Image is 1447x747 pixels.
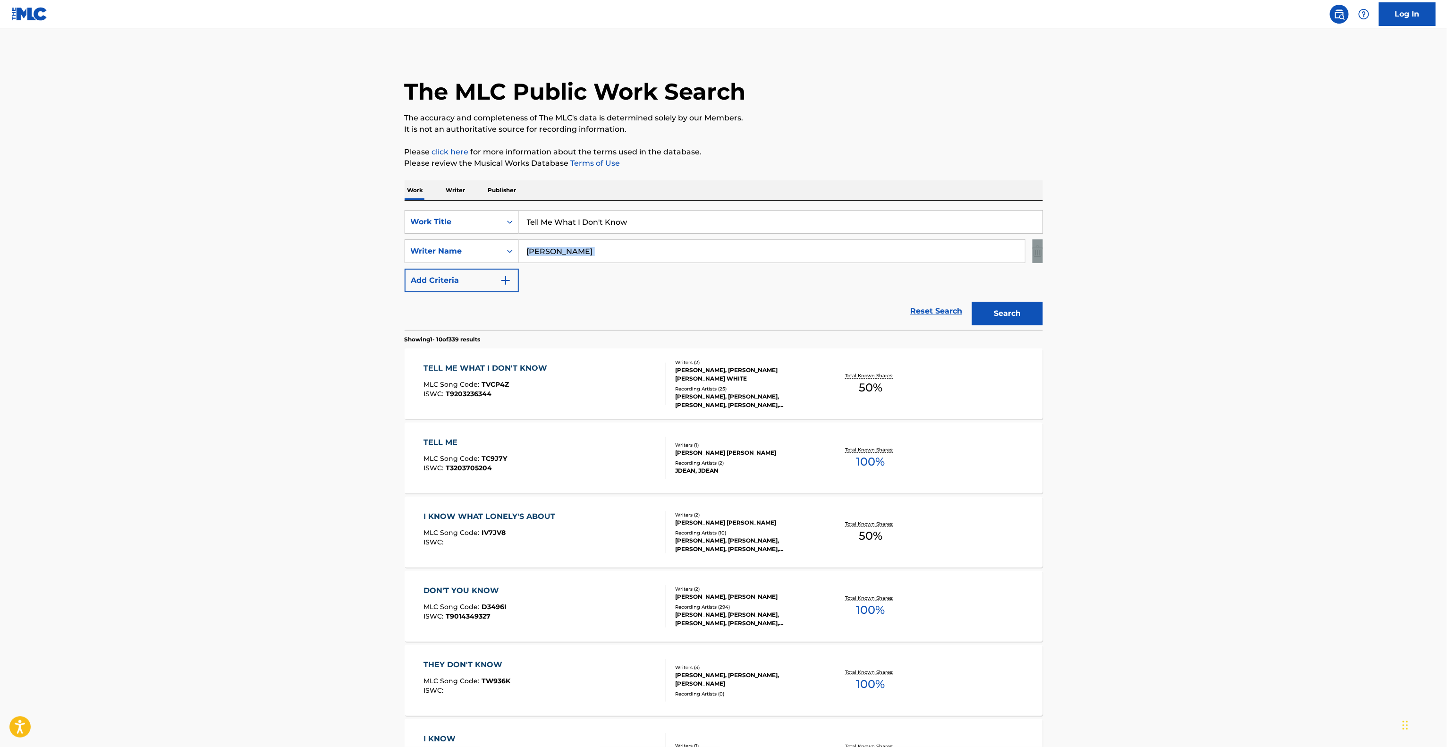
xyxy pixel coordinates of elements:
[11,7,48,21] img: MLC Logo
[482,677,510,685] span: TW936K
[846,520,896,527] p: Total Known Shares:
[432,147,469,156] a: click here
[405,645,1043,716] a: THEY DON'T KNOWMLC Song Code:TW936KISWC:Writers (3)[PERSON_NAME], [PERSON_NAME], [PERSON_NAME]Rec...
[675,690,818,697] div: Recording Artists ( 0 )
[405,124,1043,135] p: It is not an authoritative source for recording information.
[846,594,896,602] p: Total Known Shares:
[482,603,507,611] span: D3496I
[423,733,509,745] div: I KNOW
[482,528,506,537] span: IV7JV8
[1403,711,1408,739] div: Drag
[846,446,896,453] p: Total Known Shares:
[675,385,818,392] div: Recording Artists ( 25 )
[675,366,818,383] div: [PERSON_NAME], [PERSON_NAME] [PERSON_NAME] WHITE
[423,612,446,620] span: ISWC :
[906,301,967,322] a: Reset Search
[675,529,818,536] div: Recording Artists ( 10 )
[482,454,507,463] span: TC9J7Y
[423,677,482,685] span: MLC Song Code :
[859,379,882,396] span: 50 %
[405,146,1043,158] p: Please for more information about the terms used in the database.
[423,437,507,448] div: TELL ME
[405,210,1043,330] form: Search Form
[405,335,481,344] p: Showing 1 - 10 of 339 results
[485,180,519,200] p: Publisher
[675,511,818,518] div: Writers ( 2 )
[675,671,818,688] div: [PERSON_NAME], [PERSON_NAME], [PERSON_NAME]
[405,571,1043,642] a: DON'T YOU KNOWMLC Song Code:D3496IISWC:T9014349327Writers (2)[PERSON_NAME], [PERSON_NAME]Recordin...
[446,464,492,472] span: T3203705204
[405,158,1043,169] p: Please review the Musical Works Database
[411,246,496,257] div: Writer Name
[856,602,885,619] span: 100 %
[423,538,446,546] span: ISWC :
[405,497,1043,568] a: I KNOW WHAT LONELY'S ABOUTMLC Song Code:IV7JV8ISWC:Writers (2)[PERSON_NAME] [PERSON_NAME]Recordin...
[856,453,885,470] span: 100 %
[675,586,818,593] div: Writers ( 2 )
[423,390,446,398] span: ISWC :
[423,686,446,695] span: ISWC :
[411,216,496,228] div: Work Title
[423,363,552,374] div: TELL ME WHAT I DON'T KNOW
[423,603,482,611] span: MLC Song Code :
[675,518,818,527] div: [PERSON_NAME] [PERSON_NAME]
[446,390,491,398] span: T9203236344
[846,372,896,379] p: Total Known Shares:
[569,159,620,168] a: Terms of Use
[405,77,746,106] h1: The MLC Public Work Search
[423,528,482,537] span: MLC Song Code :
[405,112,1043,124] p: The accuracy and completeness of The MLC's data is determined solely by our Members.
[675,359,818,366] div: Writers ( 2 )
[1354,5,1373,24] div: Help
[446,612,491,620] span: T9014349327
[856,676,885,693] span: 100 %
[1032,239,1043,263] img: Delete Criterion
[1379,2,1436,26] a: Log In
[675,459,818,467] div: Recording Artists ( 2 )
[846,669,896,676] p: Total Known Shares:
[1400,702,1447,747] iframe: Chat Widget
[675,467,818,475] div: JDEAN, JDEAN
[423,659,510,671] div: THEY DON'T KNOW
[443,180,468,200] p: Writer
[423,585,507,596] div: DON'T YOU KNOW
[423,454,482,463] span: MLC Song Code :
[405,180,426,200] p: Work
[675,603,818,611] div: Recording Artists ( 294 )
[405,269,519,292] button: Add Criteria
[1334,8,1345,20] img: search
[423,511,560,522] div: I KNOW WHAT LONELY'S ABOUT
[405,423,1043,493] a: TELL MEMLC Song Code:TC9J7YISWC:T3203705204Writers (1)[PERSON_NAME] [PERSON_NAME]Recording Artist...
[675,441,818,449] div: Writers ( 1 )
[482,380,509,389] span: TVCP4Z
[675,593,818,601] div: [PERSON_NAME], [PERSON_NAME]
[675,392,818,409] div: [PERSON_NAME], [PERSON_NAME], [PERSON_NAME], [PERSON_NAME], [PERSON_NAME]
[423,464,446,472] span: ISWC :
[1330,5,1349,24] a: Public Search
[859,527,882,544] span: 50 %
[405,348,1043,419] a: TELL ME WHAT I DON'T KNOWMLC Song Code:TVCP4ZISWC:T9203236344Writers (2)[PERSON_NAME], [PERSON_NA...
[500,275,511,286] img: 9d2ae6d4665cec9f34b9.svg
[423,380,482,389] span: MLC Song Code :
[1358,8,1370,20] img: help
[972,302,1043,325] button: Search
[675,611,818,628] div: [PERSON_NAME], [PERSON_NAME], [PERSON_NAME], [PERSON_NAME], [PERSON_NAME]
[675,449,818,457] div: [PERSON_NAME] [PERSON_NAME]
[675,664,818,671] div: Writers ( 3 )
[675,536,818,553] div: [PERSON_NAME], [PERSON_NAME], [PERSON_NAME], [PERSON_NAME], [PERSON_NAME]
